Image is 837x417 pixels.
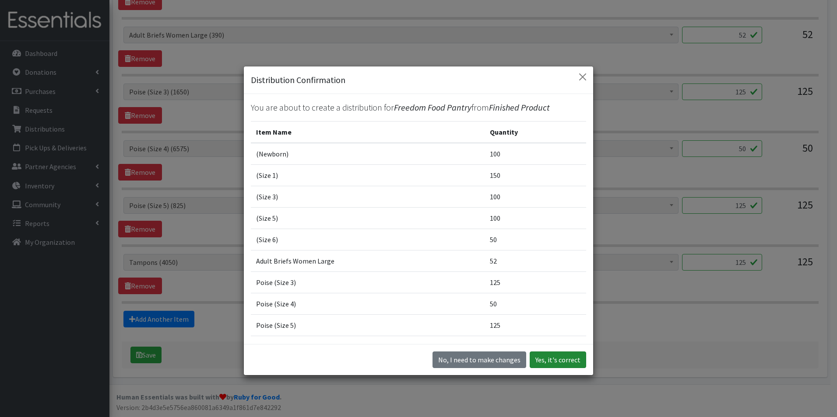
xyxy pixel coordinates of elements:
span: Finished Product [489,102,550,113]
td: 100 [485,186,586,207]
p: You are about to create a distribution for from [251,101,586,114]
td: (Size 3) [251,186,485,207]
td: 50 [485,293,586,314]
td: (Newborn) [251,143,485,165]
h5: Distribution Confirmation [251,73,345,87]
td: 100 [485,143,586,165]
td: 125 [485,271,586,293]
td: (Size 5) [251,207,485,229]
td: 150 [485,164,586,186]
button: Yes, it's correct [530,351,586,368]
span: Freedom Food Pantry [394,102,471,113]
td: 125 [485,314,586,336]
td: Poise (Size 3) [251,271,485,293]
button: Close [576,70,590,84]
th: Quantity [485,121,586,143]
button: No I need to make changes [433,351,526,368]
td: 52 [485,250,586,271]
td: Tampons [251,336,485,357]
td: Poise (Size 4) [251,293,485,314]
td: 125 [485,336,586,357]
td: Poise (Size 5) [251,314,485,336]
td: Adult Briefs Women Large [251,250,485,271]
td: (Size 1) [251,164,485,186]
td: (Size 6) [251,229,485,250]
td: 100 [485,207,586,229]
td: 50 [485,229,586,250]
th: Item Name [251,121,485,143]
